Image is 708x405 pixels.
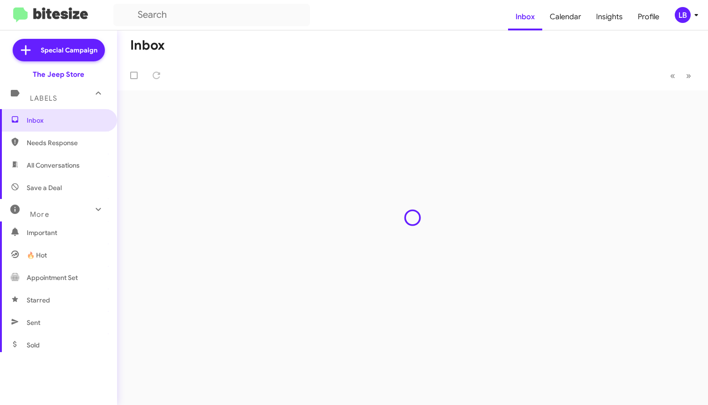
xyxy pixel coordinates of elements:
[30,94,57,103] span: Labels
[27,228,106,237] span: Important
[27,161,80,170] span: All Conversations
[542,3,589,30] a: Calendar
[27,318,40,327] span: Sent
[27,183,62,192] span: Save a Deal
[27,250,47,260] span: 🔥 Hot
[27,273,78,282] span: Appointment Set
[665,66,697,85] nav: Page navigation example
[27,295,50,305] span: Starred
[41,45,97,55] span: Special Campaign
[589,3,630,30] a: Insights
[27,116,106,125] span: Inbox
[113,4,310,26] input: Search
[13,39,105,61] a: Special Campaign
[27,340,40,350] span: Sold
[675,7,691,23] div: LB
[33,70,84,79] div: The Jeep Store
[508,3,542,30] a: Inbox
[680,66,697,85] button: Next
[686,70,691,81] span: »
[667,7,698,23] button: LB
[130,38,165,53] h1: Inbox
[664,66,681,85] button: Previous
[670,70,675,81] span: «
[27,138,106,147] span: Needs Response
[630,3,667,30] a: Profile
[30,210,49,219] span: More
